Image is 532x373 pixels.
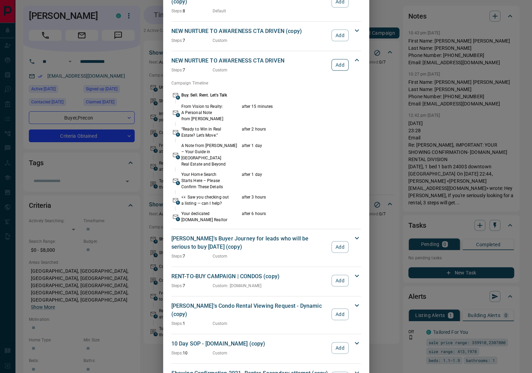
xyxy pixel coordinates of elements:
[181,92,240,98] p: Buy. Sell. Rent. Let’s Talk
[171,235,328,251] p: [PERSON_NAME]'s Buyer Journey for leads who will be serious to buy [DATE] (copy)
[331,275,348,286] button: Add
[171,254,183,259] span: Steps:
[171,67,213,73] p: 7
[171,38,183,43] span: Steps:
[331,308,348,320] button: Add
[181,171,240,190] p: Your Home Search Starts Here – Please Confirm These Details
[171,321,183,326] span: Steps:
[171,272,328,281] p: RENT-TO-BUY CAMPAIGN | CONDOS (copy)
[171,350,213,356] p: 10
[171,37,213,44] p: 7
[171,283,213,289] p: 7
[331,30,348,41] button: Add
[213,350,228,356] p: Custom
[213,320,228,327] p: Custom
[171,57,328,65] p: NEW NURTURE TO AWARENESS CTA DRIVEN
[171,26,361,45] div: NEW NURTURE TO AWARENESS CTA DRIVEN (copy)Steps:7CustomAdd
[176,181,180,185] span: A
[176,217,180,221] span: A
[171,338,361,358] div: 10 Day SOP - [DOMAIN_NAME] (copy)Steps:10CustomAdd
[242,103,340,122] p: after 15 minutes
[171,8,213,14] p: 8
[331,342,348,354] button: Add
[213,67,228,73] p: Custom
[213,253,228,259] p: Custom
[176,133,180,137] span: A
[176,113,180,117] span: A
[171,80,361,86] p: Campaign Timeline
[242,211,340,223] p: after 6 hours
[171,320,213,327] p: 1
[171,271,361,290] div: RENT-TO-BUY CAMPAIGN | CONDOS (copy)Steps:7Custom: [DOMAIN_NAME]Add
[213,283,261,289] p: Custom : [DOMAIN_NAME]
[242,194,340,206] p: after 3 hours
[213,8,226,14] p: Default
[171,351,183,355] span: Steps:
[171,340,328,348] p: 10 Day SOP - [DOMAIN_NAME] (copy)
[171,301,361,328] div: [PERSON_NAME]'s Condo Rental Viewing Request - Dynamic (copy)Steps:1CustomAdd
[331,241,348,253] button: Add
[171,68,183,72] span: Steps:
[171,253,213,259] p: 7
[171,9,183,13] span: Steps:
[171,283,183,288] span: Steps:
[176,95,180,100] span: A
[242,143,340,167] p: after 1 day
[213,37,228,44] p: Custom
[242,171,340,190] p: after 1 day
[176,155,180,159] span: A
[181,103,240,122] p: From Vision to Realty: A Personal Note from [PERSON_NAME]
[176,201,180,205] span: A
[171,233,361,261] div: [PERSON_NAME]'s Buyer Journey for leads who will be serious to buy [DATE] (copy)Steps:7CustomAdd
[181,126,240,138] p: “Ready to Win in Real Estate? Let’s Move.”
[181,211,240,223] p: Your dedicated [DOMAIN_NAME] Realtor
[171,27,328,35] p: NEW NURTURE TO AWARENESS CTA DRIVEN (copy)
[171,55,361,75] div: NEW NURTURE TO AWARENESS CTA DRIVENSteps:7CustomAdd
[181,143,240,167] p: A Note from [PERSON_NAME] – Your Guide in [GEOGRAPHIC_DATA] Real Estate and Beyond
[181,194,240,206] p: 👀 Saw you checking out a listing — can I help?
[331,59,348,71] button: Add
[242,126,340,138] p: after 2 hours
[171,302,328,318] p: [PERSON_NAME]'s Condo Rental Viewing Request - Dynamic (copy)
